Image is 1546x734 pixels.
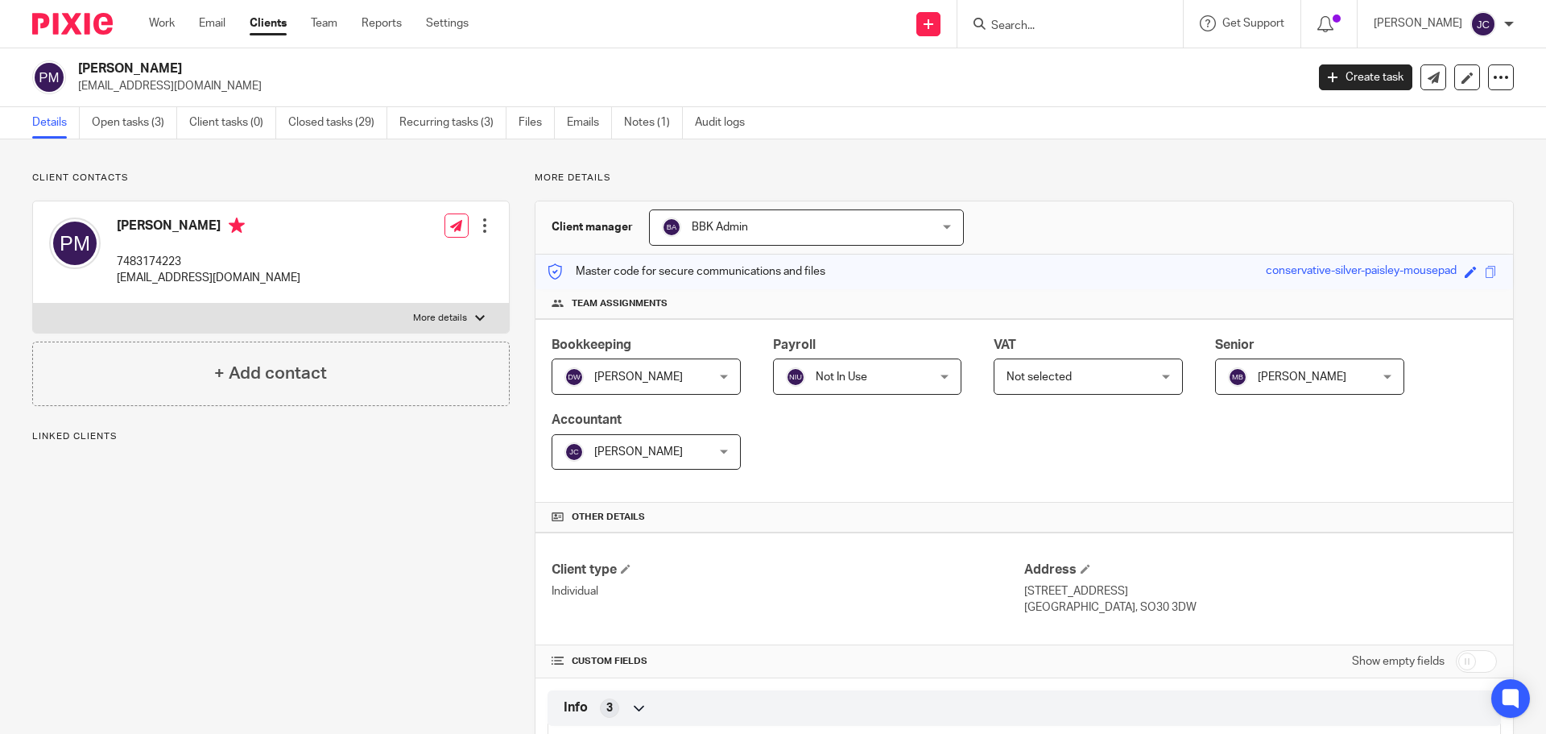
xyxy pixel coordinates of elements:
span: Bookkeeping [552,338,631,351]
h4: [PERSON_NAME] [117,218,300,238]
input: Search [990,19,1135,34]
img: svg%3E [49,218,101,269]
span: Info [564,699,588,716]
a: Client tasks (0) [189,107,276,139]
p: Individual [552,583,1024,599]
a: Emails [567,107,612,139]
img: svg%3E [564,442,584,462]
h4: Address [1024,562,1497,578]
span: [PERSON_NAME] [594,446,683,458]
a: Details [32,107,80,139]
p: [STREET_ADDRESS] [1024,583,1497,599]
img: svg%3E [32,60,66,94]
img: svg%3E [1470,11,1496,37]
h4: Client type [552,562,1024,578]
img: svg%3E [662,218,681,237]
a: Notes (1) [624,107,683,139]
span: Other details [572,511,645,524]
span: Not In Use [816,371,867,383]
a: Settings [426,15,469,31]
p: [EMAIL_ADDRESS][DOMAIN_NAME] [78,78,1295,94]
p: Master code for secure communications and files [548,263,825,280]
a: Create task [1319,64,1412,90]
img: svg%3E [786,367,805,387]
p: Client contacts [32,172,510,185]
p: [GEOGRAPHIC_DATA], SO30 3DW [1024,599,1497,616]
span: Payroll [773,338,816,351]
p: 7483174223 [117,254,300,270]
a: Files [519,107,555,139]
p: Linked clients [32,430,510,443]
h3: Client manager [552,219,633,235]
p: [EMAIL_ADDRESS][DOMAIN_NAME] [117,270,300,286]
span: Team assignments [572,297,668,310]
h4: CUSTOM FIELDS [552,655,1024,668]
span: 3 [606,700,613,716]
h4: + Add contact [214,361,327,386]
img: Pixie [32,13,113,35]
a: Reports [362,15,402,31]
label: Show empty fields [1352,653,1445,670]
a: Open tasks (3) [92,107,177,139]
a: Recurring tasks (3) [399,107,506,139]
div: conservative-silver-paisley-mousepad [1266,263,1457,281]
span: Senior [1215,338,1255,351]
a: Audit logs [695,107,757,139]
span: VAT [994,338,1016,351]
span: [PERSON_NAME] [594,371,683,383]
p: More details [413,312,467,325]
span: Accountant [552,413,622,426]
p: More details [535,172,1514,185]
h2: [PERSON_NAME] [78,60,1052,77]
span: Not selected [1007,371,1072,383]
span: Get Support [1222,18,1284,29]
img: svg%3E [1228,367,1247,387]
a: Email [199,15,225,31]
img: svg%3E [564,367,584,387]
a: Closed tasks (29) [288,107,387,139]
span: BBK Admin [692,222,748,233]
i: Primary [229,218,245,234]
p: [PERSON_NAME] [1374,15,1462,31]
a: Clients [250,15,287,31]
a: Work [149,15,175,31]
span: [PERSON_NAME] [1258,371,1346,383]
a: Team [311,15,337,31]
